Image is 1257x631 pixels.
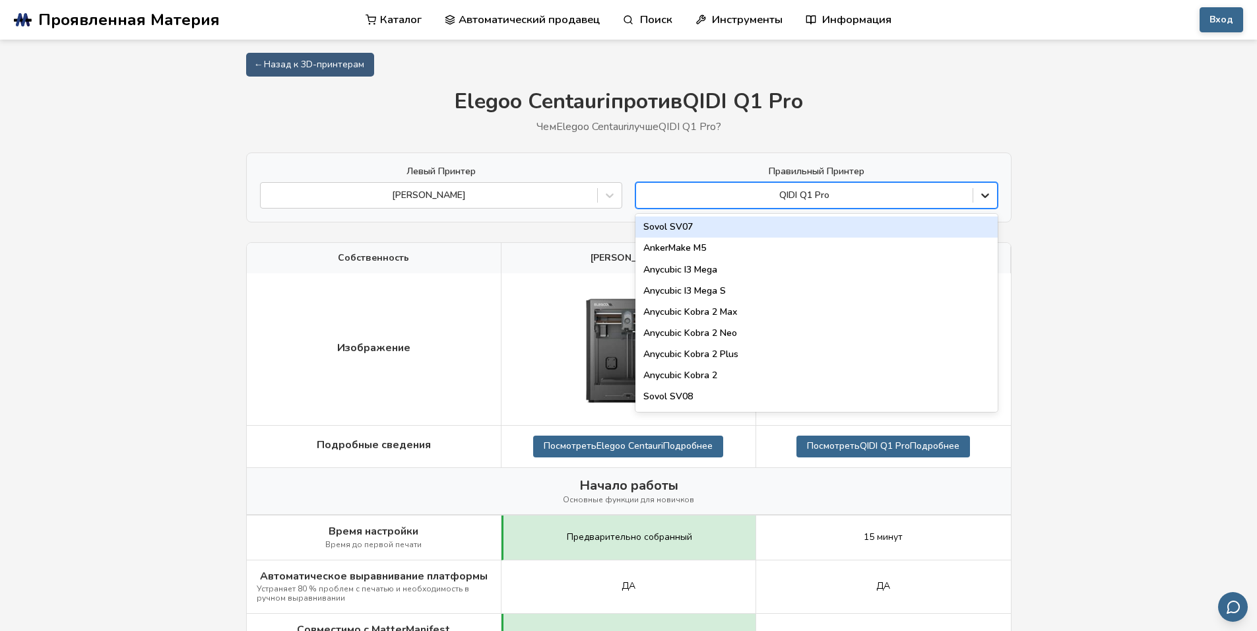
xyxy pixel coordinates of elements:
[406,165,476,178] ya-tr-span: Левый Принтер
[257,583,469,603] ya-tr-span: Устраняет 80 % проблем с печатью и необходимость в ручном выравнивании
[329,524,418,539] ya-tr-span: Время настройки
[876,580,890,592] ya-tr-span: ДА
[563,494,694,505] ya-tr-span: Основные функции для новичков
[1200,7,1243,32] button: Вход
[455,87,611,116] ya-tr-span: Elegoo Centauri
[635,238,998,259] div: AnkerMake M5
[635,386,998,407] div: Sovol SV08
[579,477,678,494] ya-tr-span: Начало работы
[659,119,716,134] ya-tr-span: QIDI Q1 Pro
[864,531,903,543] ya-tr-span: 15 минут
[712,13,783,26] ya-tr-span: Инструменты
[640,13,672,26] ya-tr-span: Поиск
[635,344,998,365] div: Anycubic Kobra 2 Plus
[556,119,629,134] ya-tr-span: Elegoo Centauri
[459,13,600,26] ya-tr-span: Автоматический продавец
[716,119,721,134] ya-tr-span: ?
[536,119,556,134] ya-tr-span: Чем
[246,53,374,77] a: ← Назад к 3D-принтерам
[611,87,682,116] ya-tr-span: против
[533,436,723,457] a: ПосмотретьElegoo CentauriПодробнее
[567,531,692,543] ya-tr-span: Предварительно собранный
[769,165,864,178] ya-tr-span: Правильный Принтер
[325,539,422,550] ya-tr-span: Время до первой печати
[544,440,596,452] ya-tr-span: Посмотреть
[635,259,998,281] div: Anycubic I3 Mega
[380,13,422,26] ya-tr-span: Каталог
[822,13,891,26] ya-tr-span: Информация
[338,251,409,264] ya-tr-span: Собственность
[562,283,694,415] img: Элегу Центаврианин
[596,440,663,452] ya-tr-span: Elegoo Centauri
[591,251,666,264] ya-tr-span: [PERSON_NAME]
[635,365,998,386] div: Anycubic Kobra 2
[629,119,659,134] ya-tr-span: лучше
[807,440,860,452] ya-tr-span: Посмотреть
[682,87,803,116] ya-tr-span: QIDI Q1 Pro
[635,407,998,428] div: Creality Hi
[635,216,998,238] div: Sovol SV07
[256,58,364,71] ya-tr-span: ← Назад к 3D-принтерам
[267,190,270,201] input: [PERSON_NAME]
[337,341,410,355] ya-tr-span: Изображение
[796,436,970,457] a: ПосмотретьQIDI Q1 ProПодробнее
[635,281,998,302] div: Anycubic I3 Mega S
[38,9,220,31] ya-tr-span: Проявленная Материя
[260,569,488,583] ya-tr-span: Автоматическое выравнивание платформы
[643,190,645,201] input: QIDI Q1 ProSovol SV07AnkerMake M5Anycubic I3 MegaAnycubic I3 Mega SAnycubic Kobra 2 MaxAnycubic K...
[635,323,998,344] div: Anycubic Kobra 2 Neo
[317,438,431,452] ya-tr-span: Подробные сведения
[635,302,998,323] div: Anycubic Kobra 2 Max
[1218,592,1248,622] button: Отправить отзыв по электронной почте
[860,440,910,452] ya-tr-span: QIDI Q1 Pro
[910,440,959,452] ya-tr-span: Подробнее
[663,440,713,452] ya-tr-span: Подробнее
[622,580,635,592] ya-tr-span: ДА
[1209,15,1233,25] ya-tr-span: Вход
